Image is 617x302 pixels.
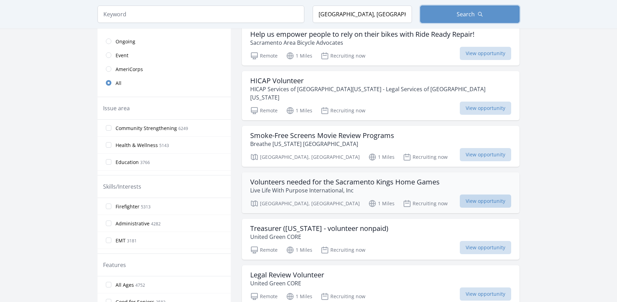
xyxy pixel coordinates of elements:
span: Education [116,159,139,166]
p: Recruiting now [403,153,448,161]
span: All Ages [116,282,134,288]
p: Recruiting now [321,246,365,254]
a: Event [98,48,231,62]
p: Remote [250,292,278,301]
p: [GEOGRAPHIC_DATA], [GEOGRAPHIC_DATA] [250,199,360,208]
legend: Features [103,261,126,269]
span: AmeriCorps [116,66,143,73]
span: Health & Wellness [116,142,158,149]
span: Event [116,52,128,59]
p: HICAP Services of [GEOGRAPHIC_DATA][US_STATE] - Legal Services of [GEOGRAPHIC_DATA][US_STATE] [250,85,511,102]
h3: Legal Review Volunteer [250,271,324,279]
h3: Smoke-Free Screens Movie Review Programs [250,131,394,140]
p: Remote [250,106,278,115]
span: 5313 [141,204,151,210]
input: EMT 3181 [106,238,111,243]
span: View opportunity [460,47,511,60]
span: 3766 [140,159,150,165]
span: All [116,80,121,87]
span: EMT [116,237,126,244]
p: Recruiting now [403,199,448,208]
input: Location [313,6,412,23]
p: 1 Miles [368,199,395,208]
p: 1 Miles [286,106,312,115]
span: View opportunity [460,148,511,161]
a: Treasurer ([US_STATE] - volunteer nonpaid) United Green CORE Remote 1 Miles Recruiting now View o... [242,219,519,260]
a: Volunteers needed for the Sacramento Kings Home Games Live Life With Purpose International, Inc [... [242,172,519,213]
input: Administrative 4282 [106,221,111,226]
span: Community Strengthening [116,125,177,132]
p: Sacramento Area Bicycle Advocates [250,38,474,47]
h3: HICAP Volunteer [250,77,511,85]
p: Recruiting now [321,106,365,115]
a: All [98,76,231,90]
span: View opportunity [460,241,511,254]
p: Breathe [US_STATE] [GEOGRAPHIC_DATA] [250,140,394,148]
legend: Skills/Interests [103,182,141,191]
span: View opportunity [460,195,511,208]
a: Ongoing [98,34,231,48]
input: Keyword [98,6,304,23]
input: All Ages 4752 [106,282,111,287]
span: Search [457,10,475,18]
p: 1 Miles [368,153,395,161]
a: HICAP Volunteer HICAP Services of [GEOGRAPHIC_DATA][US_STATE] - Legal Services of [GEOGRAPHIC_DAT... [242,71,519,120]
h3: Treasurer ([US_STATE] - volunteer nonpaid) [250,224,388,233]
p: 1 Miles [286,52,312,60]
span: 4752 [135,282,145,288]
span: View opportunity [460,287,511,301]
span: Administrative [116,220,150,227]
a: AmeriCorps [98,62,231,76]
a: Help us empower people to rely on their bikes with Ride Ready Repair! Sacramento Area Bicycle Adv... [242,25,519,66]
p: Remote [250,246,278,254]
input: Education 3766 [106,159,111,165]
legend: Issue area [103,104,130,112]
p: Recruiting now [321,292,365,301]
span: Firefighter [116,203,140,210]
span: 6249 [178,126,188,131]
p: Remote [250,52,278,60]
h3: Help us empower people to rely on their bikes with Ride Ready Repair! [250,30,474,38]
p: Recruiting now [321,52,365,60]
span: View opportunity [460,102,511,115]
input: Community Strengthening 6249 [106,125,111,131]
p: [GEOGRAPHIC_DATA], [GEOGRAPHIC_DATA] [250,153,360,161]
a: Smoke-Free Screens Movie Review Programs Breathe [US_STATE] [GEOGRAPHIC_DATA] [GEOGRAPHIC_DATA], ... [242,126,519,167]
p: Live Life With Purpose International, Inc [250,186,440,195]
input: Firefighter 5313 [106,204,111,209]
span: 3181 [127,238,137,244]
p: United Green CORE [250,233,388,241]
span: 5143 [159,143,169,148]
span: Ongoing [116,38,135,45]
p: United Green CORE [250,279,324,287]
p: 1 Miles [286,292,312,301]
h3: Volunteers needed for the Sacramento Kings Home Games [250,178,440,186]
input: Health & Wellness 5143 [106,142,111,148]
span: 4282 [151,221,161,227]
button: Search [420,6,519,23]
p: 1 Miles [286,246,312,254]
